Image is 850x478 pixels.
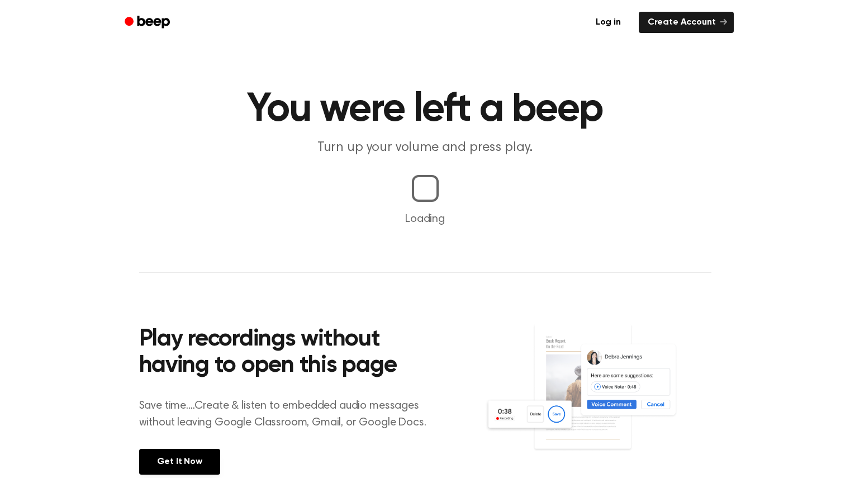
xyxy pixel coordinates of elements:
p: Loading [13,211,837,228]
h2: Play recordings without having to open this page [139,326,440,380]
a: Create Account [639,12,734,33]
h1: You were left a beep [139,89,711,130]
a: Log in [585,10,632,35]
p: Save time....Create & listen to embedded audio messages without leaving Google Classroom, Gmail, ... [139,397,440,431]
img: Voice Comments on Docs and Recording Widget [485,323,711,474]
a: Get It Now [139,449,220,475]
a: Beep [117,12,180,34]
p: Turn up your volume and press play. [211,139,640,157]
